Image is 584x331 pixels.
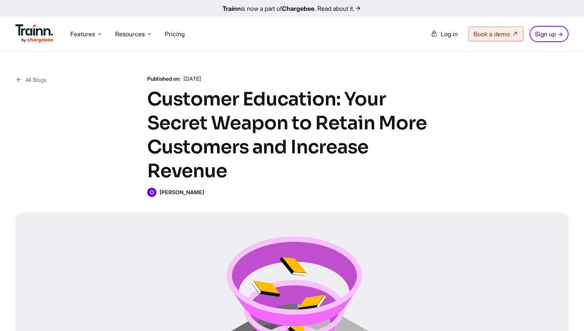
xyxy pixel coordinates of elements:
[183,75,201,82] span: [DATE]
[70,30,95,38] span: Features
[165,30,185,38] a: Pricing
[222,5,241,12] b: Trainn
[469,27,523,41] a: Book a demo
[15,75,46,85] a: All Blogs
[441,30,458,38] span: Log in
[15,24,53,43] img: Trainn Logo
[147,75,181,82] b: Published on:
[282,5,314,12] b: Chargebee
[115,30,145,38] span: Resources
[530,26,569,42] a: Sign up →
[426,27,462,41] a: Log in
[474,30,510,38] span: Book a demo
[147,87,437,183] h1: Customer Education: Your Secret Weapon to Retain More Customers and Increase Revenue
[160,189,204,195] b: [PERSON_NAME]
[147,188,156,197] span: O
